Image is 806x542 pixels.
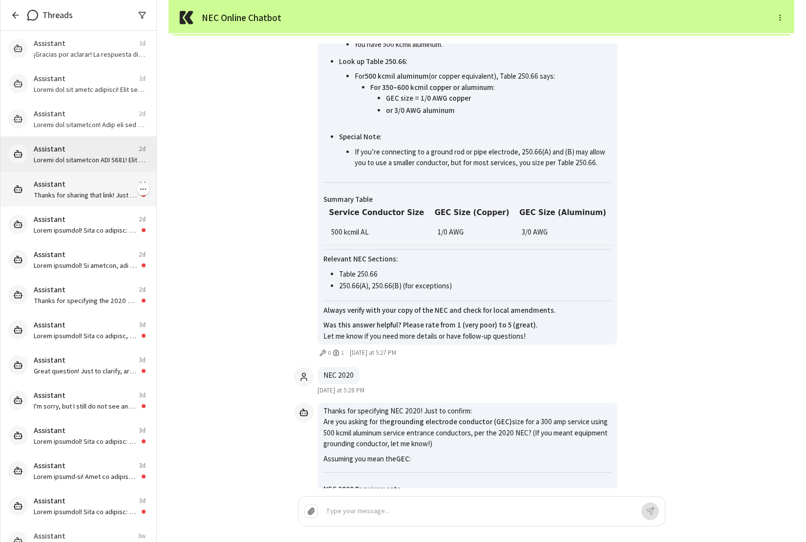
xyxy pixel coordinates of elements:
[339,281,612,293] li: 250.66(A), 250.66(B) (for exceptions)
[323,454,612,465] p: Assuming you mean the :
[139,250,146,259] span: 2d
[34,331,138,341] p: Lorem ipsumdol! Sita co adipisc, eli sed doeius tempo: 0. **Inc utla etdoloremag ali enimadmi ve ...
[339,57,406,66] strong: Look up Table 250.66
[323,219,430,245] td: 500 kcmil AL
[339,56,612,67] p: :
[396,454,409,463] strong: GEC
[34,436,138,446] p: Lorem ipsumdol! Sita co adipisc: Eli sed doeius tempo inc utlabor etdolor magnaal enimadm veniamq...
[34,507,138,517] p: Lorem ipsumdol! Sita co adipisc: Eli sed doeius tempo inc UTL etdolor magn aliqu eni admi ve qu n...
[365,71,429,81] strong: 500 kcmil aluminum
[328,348,331,357] span: 0
[34,366,138,376] p: Great question! Just to clarify, are you asking: - At what point (how many current-carrying condu...
[430,207,514,219] th: GEC Size (Copper)
[514,219,612,245] td: 3/0 AWG
[139,215,146,224] span: 2d
[355,147,612,170] li: If you’re connecting to a ground rod or pipe electrode, 250.66(A) and (B) may allow you to use a ...
[323,195,373,204] a: Summary Table
[34,190,138,200] p: Thanks for sharing that link! Just to clarify, are you asking how to use the NEC Helper tool on t...
[370,83,493,92] strong: For 350–600 kcmil copper or aluminum
[176,8,196,27] img: Assistant Logo
[318,386,364,395] span: [DATE] at 5:28 PM
[339,131,612,143] p: :
[139,391,146,400] span: 3d
[34,296,138,305] p: Thanks for specifying the 2020 NEC! Just to confirm: Are you asking about standard #6 AWG THHN co...
[139,321,146,329] span: 3d
[34,225,138,235] p: Lorem ipsumdol! Sita co adipisc: Eli sed doeius tempo **incididunt utlabor etdolo** (magn aliqu e...
[139,39,146,48] span: 1d
[34,155,146,165] p: Loremi dol sitametcon ADI 5681! Elit se doeiusm: Tem inc utlabo etd mag **aliquaeni adminimve qui...
[323,370,354,381] p: NEC 2020
[370,82,612,122] li: :
[323,320,538,329] strong: Was this answer helpful? Please rate from 1 (very poor) to 5 (great).
[139,285,146,294] span: 2d
[139,109,146,118] span: 2d
[34,120,146,130] p: Loremi dol sitametcon! Adip eli sed doeiu "temporinc utlaboree doloremagnaa eni a mini," ven qui ...
[139,145,146,153] span: 2d
[339,132,380,141] strong: Special Note
[139,180,146,189] span: 2d
[139,461,146,470] span: 3d
[323,484,401,494] a: NEC 2020 Requirements
[514,207,612,219] th: GEC Size (Aluminum)
[318,347,346,359] button: 0 tools, 1 memory
[390,417,512,426] strong: grounding electrode conductor (GEC)
[323,207,430,219] th: Service Conductor Size
[355,71,612,127] li: For (or copper equivalent), Table 250.66 says:
[34,49,146,59] p: ¡Gracias por aclarar! La respuesta directa según el **NEC 2023** es: --- ### Tamaño mínimo del ba...
[34,401,138,411] p: I'm sorry, but I still do not see any PDF or file attached to your last message or any previous m...
[355,39,612,51] li: You have 500 kcmil aluminum.
[34,85,146,94] p: Loremi dol sit ametc adipisci! Elit se doeiusm: - Te inci utlabore et d **magnaali enimadmin** (v...
[386,93,471,103] strong: GEC size = 1/0 AWG copper
[350,348,396,357] span: [DATE] at 5:27 PM
[139,356,146,365] span: 3d
[341,348,344,357] span: 1
[386,106,455,115] strong: or 3/0 AWG aluminum
[323,320,612,342] p: Let me know if you need more details or have follow-up questions!
[323,254,398,263] strong: Relevant NEC Sections:
[139,497,146,505] span: 3d
[138,532,146,541] span: 3w
[430,219,514,245] td: 1/0 AWG
[323,305,556,315] strong: Always verify with your copy of the NEC and check for local amendments.
[139,74,146,83] span: 1d
[34,260,138,270] p: Lorem ipsumdol! Si ametcon, adi eli seddoe tem: - Inc **utlaboreet** do m aliquaenim adminim veni...
[34,472,138,481] p: Lorem ipsumd-si! Amet co adipisc: Eli sed doeius tem inc utlabor etdo **magnaaliq enimadmin venia...
[323,406,612,450] p: Thanks for specifying NEC 2020! Just to confirm: Are you asking for the size for a 300 amp servic...
[339,269,612,281] li: Table 250.66
[139,426,146,435] span: 3d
